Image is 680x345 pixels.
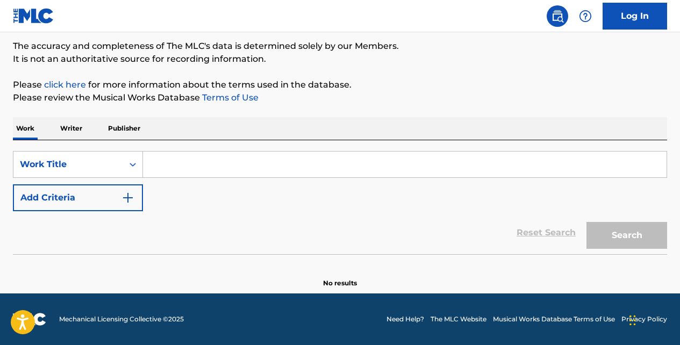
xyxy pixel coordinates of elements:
p: Please review the Musical Works Database [13,91,667,104]
a: click here [44,80,86,90]
img: 9d2ae6d4665cec9f34b9.svg [121,191,134,204]
p: Writer [57,117,85,140]
span: Mechanical Licensing Collective © 2025 [59,314,184,324]
p: Publisher [105,117,144,140]
a: Log In [603,3,667,30]
a: The MLC Website [431,314,486,324]
p: No results [323,265,357,288]
a: Musical Works Database Terms of Use [493,314,615,324]
img: MLC Logo [13,8,54,24]
a: Public Search [547,5,568,27]
p: It is not an authoritative source for recording information. [13,53,667,66]
a: Need Help? [386,314,424,324]
a: Terms of Use [200,92,259,103]
p: Please for more information about the terms used in the database. [13,78,667,91]
a: Privacy Policy [621,314,667,324]
p: Work [13,117,38,140]
button: Add Criteria [13,184,143,211]
div: Work Title [20,158,117,171]
iframe: Chat Widget [626,293,680,345]
form: Search Form [13,151,667,254]
p: The accuracy and completeness of The MLC's data is determined solely by our Members. [13,40,667,53]
div: Help [575,5,596,27]
img: search [551,10,564,23]
div: Drag [629,304,636,336]
img: help [579,10,592,23]
img: logo [13,313,46,326]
